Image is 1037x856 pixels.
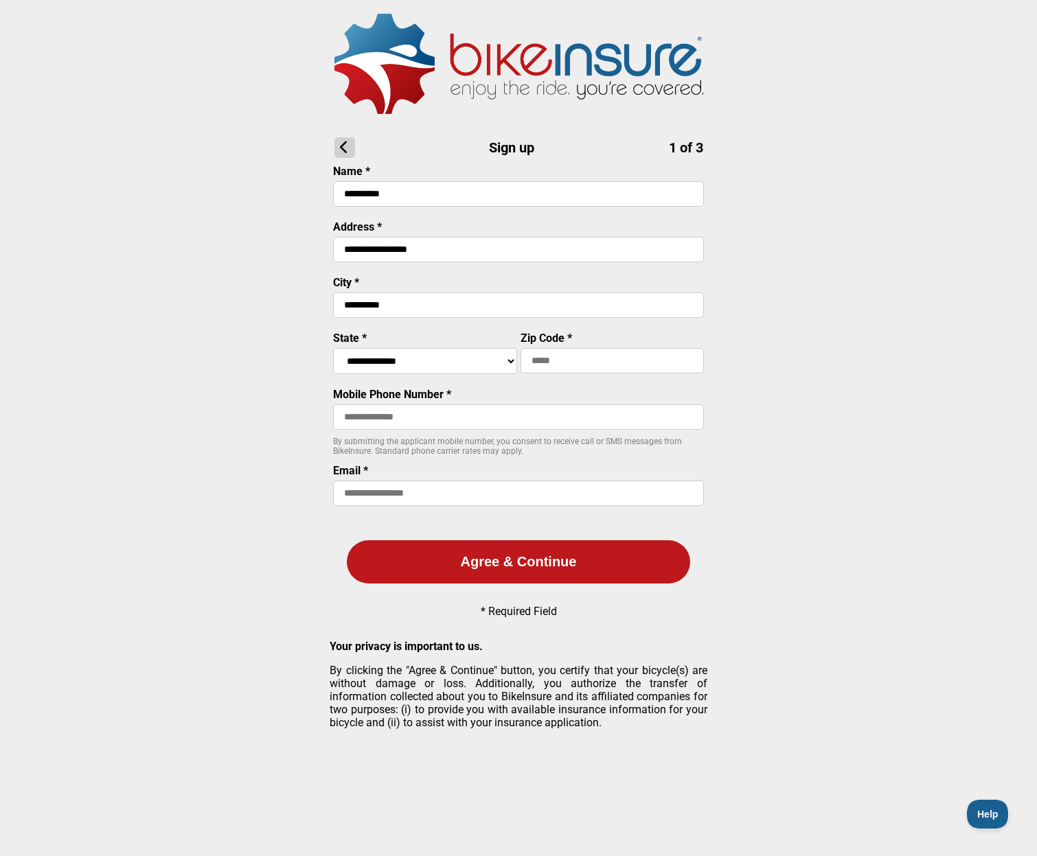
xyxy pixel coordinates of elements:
h1: Sign up [334,137,703,158]
label: City * [333,276,359,289]
strong: Your privacy is important to us. [330,640,483,653]
iframe: Toggle Customer Support [967,800,1010,829]
span: 1 of 3 [669,139,703,156]
p: By clicking the "Agree & Continue" button, you certify that your bicycle(s) are without damage or... [330,664,707,729]
label: Zip Code * [521,332,572,345]
p: By submitting the applicant mobile number, you consent to receive call or SMS messages from BikeI... [333,437,704,456]
label: Name * [333,165,370,178]
label: Mobile Phone Number * [333,388,451,401]
label: Address * [333,220,382,233]
p: * Required Field [481,605,557,618]
button: Agree & Continue [347,540,690,583]
label: Email * [333,464,368,477]
label: State * [333,332,367,345]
